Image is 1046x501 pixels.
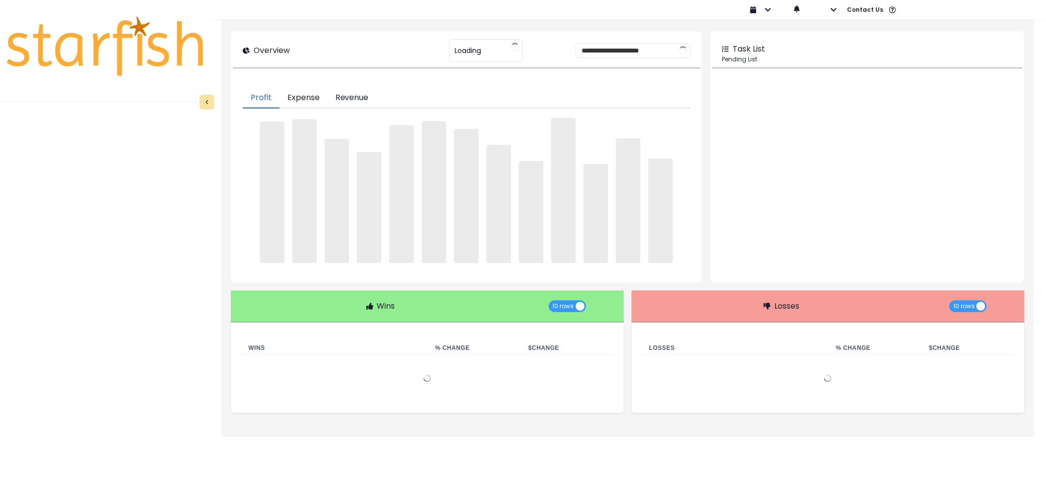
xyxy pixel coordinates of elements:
[953,300,975,312] span: 10 rows
[389,125,414,263] span: ‌
[243,88,280,108] button: Profit
[357,152,382,263] span: ‌
[241,342,428,354] th: Wins
[774,300,799,312] p: Losses
[616,138,640,263] span: ‌
[641,342,828,354] th: Losses
[260,122,284,263] span: ‌
[519,161,543,263] span: ‌
[328,88,377,108] button: Revenue
[521,342,614,354] th: $ Change
[455,40,481,61] span: Loading
[454,129,479,263] span: ‌
[722,55,1013,64] p: Pending List
[648,158,673,263] span: ‌
[584,164,608,263] span: ‌
[486,145,511,263] span: ‌
[292,119,317,263] span: ‌
[325,139,349,263] span: ‌
[551,118,576,263] span: ‌
[828,342,921,354] th: % Change
[553,300,574,312] span: 10 rows
[377,300,395,312] p: Wins
[427,342,520,354] th: % Change
[280,88,328,108] button: Expense
[254,45,290,56] p: Overview
[733,43,765,55] p: Task List
[921,342,1015,354] th: $ Change
[422,121,446,263] span: ‌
